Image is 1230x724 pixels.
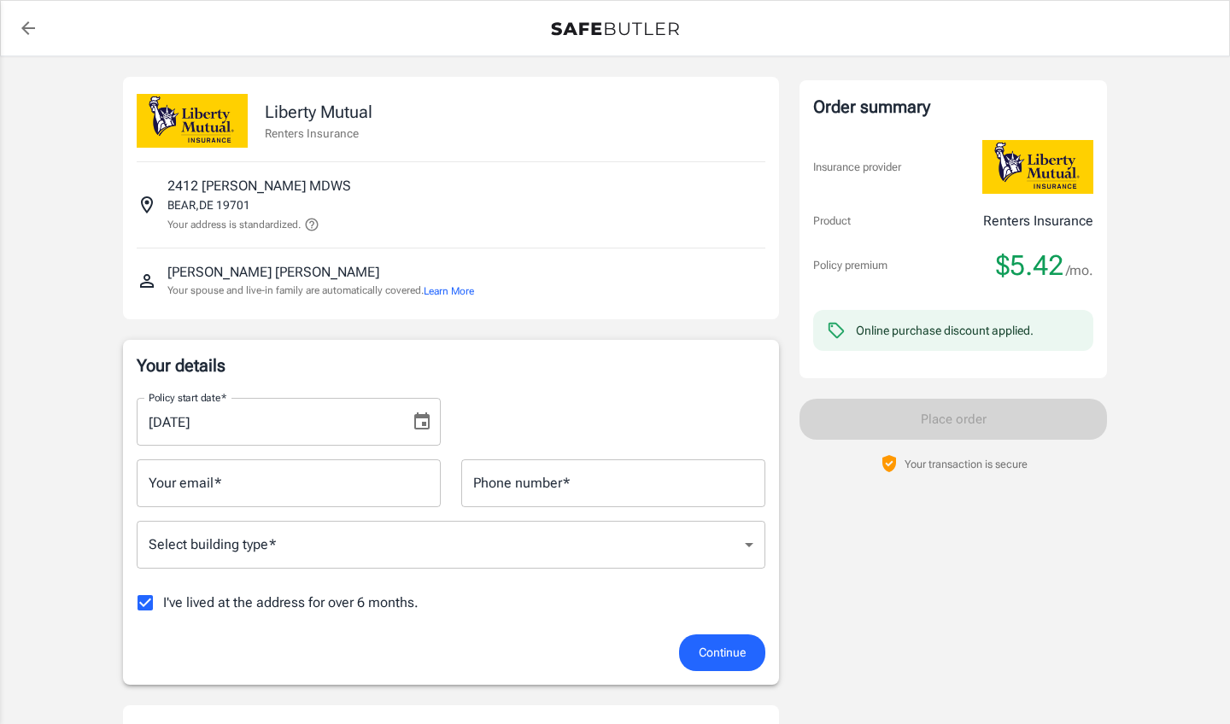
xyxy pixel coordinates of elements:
span: I've lived at the address for over 6 months. [163,593,419,613]
div: Order summary [813,94,1093,120]
span: /mo. [1066,259,1093,283]
p: Product [813,213,851,230]
img: Liberty Mutual [137,94,248,148]
span: $5.42 [996,248,1063,283]
input: MM/DD/YYYY [137,398,398,446]
p: Renters Insurance [983,211,1093,231]
p: Insurance provider [813,159,901,176]
p: Your address is standardized. [167,217,301,232]
p: Policy premium [813,257,887,274]
svg: Insured address [137,195,157,215]
a: back to quotes [11,11,45,45]
img: Back to quotes [551,22,679,36]
img: Liberty Mutual [982,140,1093,194]
p: 2412 [PERSON_NAME] MDWS [167,176,351,196]
button: Learn More [424,283,474,299]
div: Online purchase discount applied. [856,322,1034,339]
button: Choose date, selected date is Sep 27, 2025 [405,405,439,439]
p: Your spouse and live-in family are automatically covered. [167,283,474,299]
button: Continue [679,634,765,671]
p: Liberty Mutual [265,99,372,125]
input: Enter email [137,459,441,507]
svg: Insured person [137,271,157,291]
input: Enter number [461,459,765,507]
p: BEAR , DE 19701 [167,196,250,213]
p: Your details [137,353,765,377]
label: Policy start date [149,390,227,405]
span: Continue [699,642,746,663]
p: [PERSON_NAME] [PERSON_NAME] [167,262,379,283]
p: Renters Insurance [265,125,372,142]
p: Your transaction is secure [905,456,1028,472]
